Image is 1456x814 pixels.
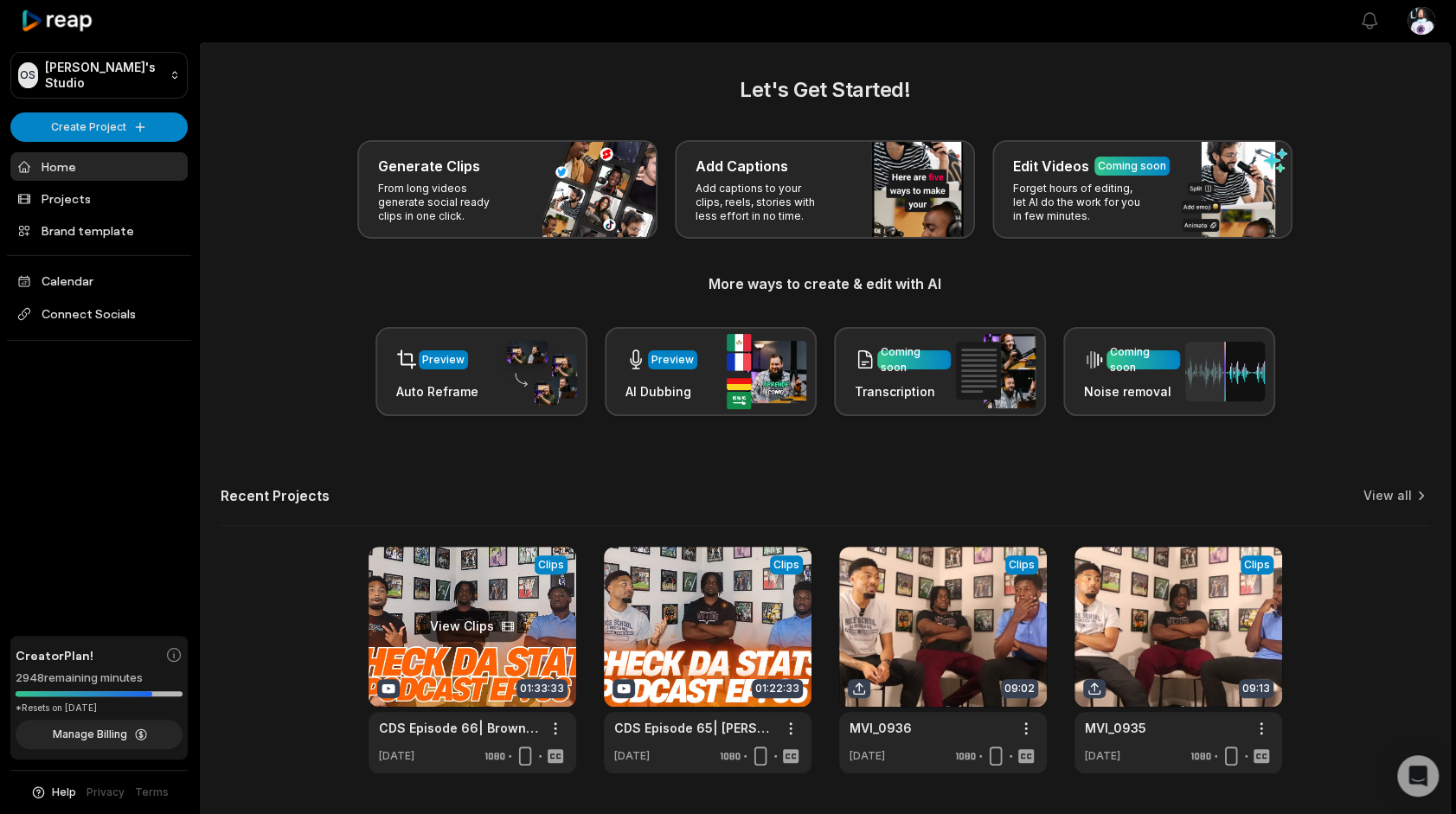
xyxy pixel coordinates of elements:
div: Preview [422,352,465,368]
h3: Generate Clips [378,156,480,176]
h3: Add Captions [696,156,788,176]
a: Home [10,152,188,181]
a: CDS Episode 66| Browns' Finalized QB Depth Chart| NFL Division Predictions| CDS NFL Award Winners| [379,719,538,737]
span: Connect Socials [10,298,188,330]
p: Add captions to your clips, reels, stories with less effort in no time. [696,182,830,223]
div: Preview [651,352,694,368]
div: Coming soon [881,344,947,375]
img: auto_reframe.png [497,338,577,406]
button: Manage Billing [16,720,183,749]
div: Coming soon [1110,344,1177,375]
span: Help [52,785,76,800]
span: Creator Plan! [16,646,93,664]
a: View all [1363,487,1412,504]
a: MVI_0936 [850,719,912,737]
h3: Auto Reframe [396,382,478,401]
h2: Recent Projects [221,487,330,504]
div: 2948 remaining minutes [16,670,183,687]
p: [PERSON_NAME]'s Studio [45,60,163,91]
a: Terms [135,785,169,800]
img: transcription.png [956,334,1036,408]
div: OS [18,62,38,88]
h3: Edit Videos [1013,156,1089,176]
a: Projects [10,184,188,213]
h3: Noise removal [1084,382,1180,401]
p: Forget hours of editing, let AI do the work for you in few minutes. [1013,182,1147,223]
p: From long videos generate social ready clips in one click. [378,182,512,223]
a: Calendar [10,266,188,295]
a: MVI_0935 [1085,719,1146,737]
h2: Let's Get Started! [221,74,1429,106]
div: Coming soon [1098,158,1166,174]
button: Create Project [10,112,188,142]
a: CDS Episode 65| [PERSON_NAME] Benched| [PERSON_NAME] Trade Destinations| NFL Over/Under [614,719,773,737]
div: Open Intercom Messenger [1397,755,1439,797]
img: noise_removal.png [1185,342,1265,401]
h3: More ways to create & edit with AI [221,273,1429,294]
a: Privacy [87,785,125,800]
div: *Resets on [DATE] [16,702,183,715]
h3: Transcription [855,382,951,401]
img: ai_dubbing.png [727,334,806,409]
a: Brand template [10,216,188,245]
h3: AI Dubbing [625,382,697,401]
button: Help [30,785,76,800]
